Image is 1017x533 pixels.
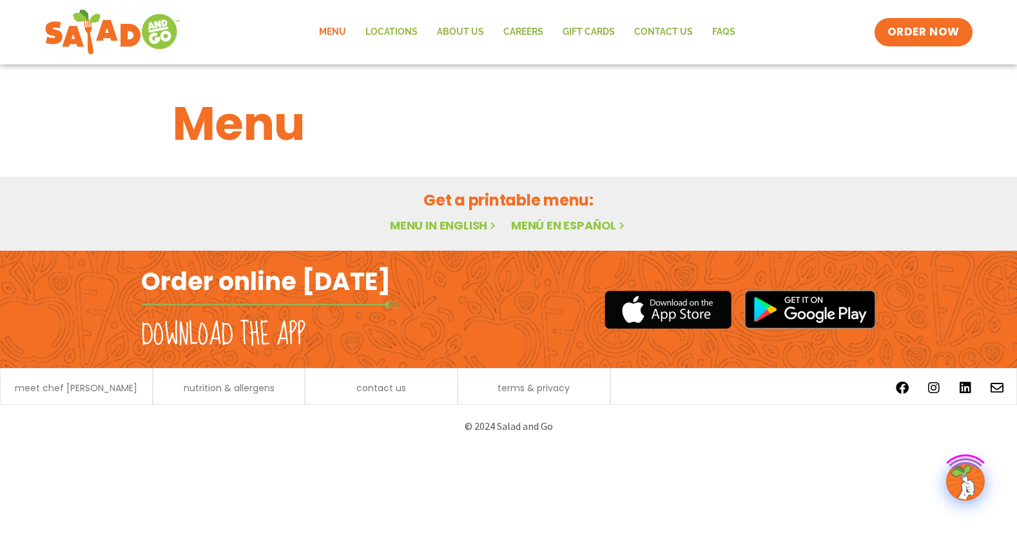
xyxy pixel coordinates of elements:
[173,189,844,211] h2: Get a printable menu:
[184,383,275,392] a: nutrition & allergens
[141,266,391,297] h2: Order online [DATE]
[553,17,625,47] a: GIFT CARDS
[427,17,494,47] a: About Us
[44,6,180,58] img: new-SAG-logo-768×292
[625,17,702,47] a: Contact Us
[356,383,406,392] a: contact us
[702,17,745,47] a: FAQs
[390,217,498,233] a: Menu in English
[356,17,427,47] a: Locations
[494,17,553,47] a: Careers
[887,24,960,40] span: ORDER NOW
[498,383,570,392] a: terms & privacy
[173,89,844,159] h1: Menu
[141,301,399,308] img: fork
[875,18,973,46] a: ORDER NOW
[15,383,137,392] a: meet chef [PERSON_NAME]
[605,289,731,331] img: appstore
[309,17,356,47] a: Menu
[148,418,869,435] p: © 2024 Salad and Go
[744,290,876,329] img: google_play
[141,317,305,353] h2: Download the app
[309,17,745,47] nav: Menu
[511,217,627,233] a: Menú en español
